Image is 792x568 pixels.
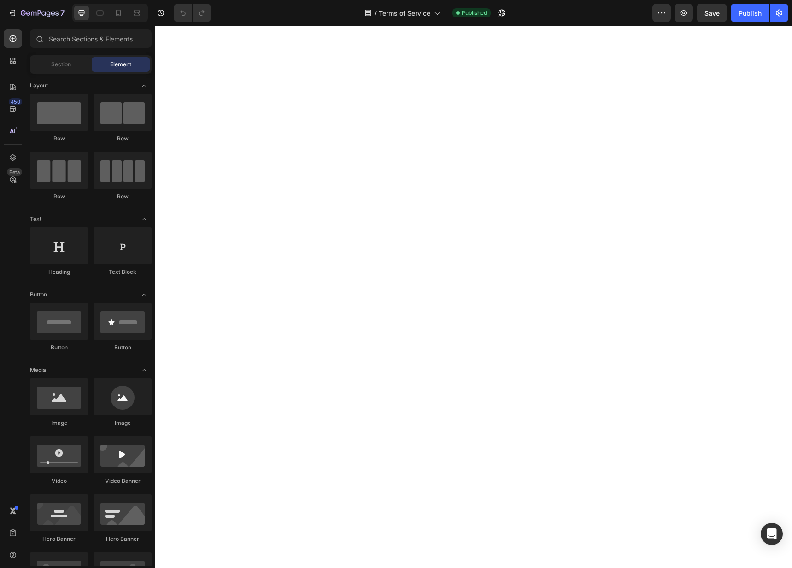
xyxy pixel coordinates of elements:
span: Element [110,60,131,69]
span: Published [462,9,487,17]
span: Save [704,9,720,17]
div: 450 [9,98,22,105]
div: Button [94,343,152,352]
div: Beta [7,168,22,176]
div: Hero Banner [94,535,152,543]
span: / [375,8,377,18]
iframe: Design area [155,26,792,568]
div: Video [30,477,88,485]
span: Button [30,290,47,299]
span: Terms of Service [379,8,430,18]
button: 7 [4,4,69,22]
span: Media [30,366,46,374]
div: Undo/Redo [174,4,211,22]
button: Publish [731,4,769,22]
span: Toggle open [137,287,152,302]
span: Text [30,215,41,223]
div: Heading [30,268,88,276]
span: Section [51,60,71,69]
div: Row [94,192,152,201]
div: Text Block [94,268,152,276]
div: Row [30,134,88,143]
span: Toggle open [137,78,152,93]
span: Toggle open [137,363,152,377]
div: Video Banner [94,477,152,485]
input: Search Sections & Elements [30,29,152,48]
div: Row [94,134,152,143]
div: Image [94,419,152,427]
div: Hero Banner [30,535,88,543]
div: Open Intercom Messenger [761,523,783,545]
div: Row [30,192,88,201]
span: Toggle open [137,212,152,226]
div: Image [30,419,88,427]
button: Save [697,4,727,22]
div: Button [30,343,88,352]
p: 7 [60,7,65,18]
span: Layout [30,81,48,90]
div: Publish [739,8,762,18]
